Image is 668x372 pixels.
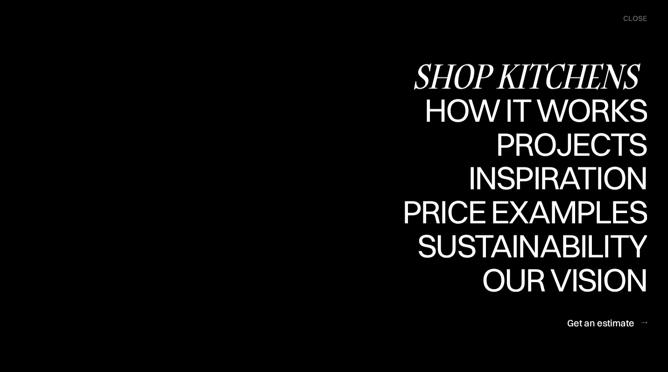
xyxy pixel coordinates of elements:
[412,60,647,94] a: Shop KitchensShop Kitchens
[567,317,634,329] div: Get an estimate
[567,311,647,334] a: Get an estimate
[496,128,647,160] div: Projects
[614,9,647,28] div: menu
[422,94,647,126] div: How it works
[402,195,647,228] div: Price examples
[422,94,647,128] a: How it worksHow it works
[455,194,647,227] div: Inspiration
[409,229,647,263] a: SustainabilitySustainability
[402,195,647,229] a: Price examplesPrice examples
[422,126,647,159] div: How it works
[474,296,647,329] div: Our vision
[409,262,647,295] div: Sustainability
[455,161,647,195] a: InspirationInspiration
[402,228,647,261] div: Price examples
[412,60,647,92] div: Shop Kitchens
[455,161,647,194] div: Inspiration
[474,263,647,296] div: Our vision
[409,229,647,262] div: Sustainability
[623,14,647,24] div: close
[496,128,647,162] a: ProjectsProjects
[474,263,647,297] a: Our visionOur vision
[496,160,647,193] div: Projects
